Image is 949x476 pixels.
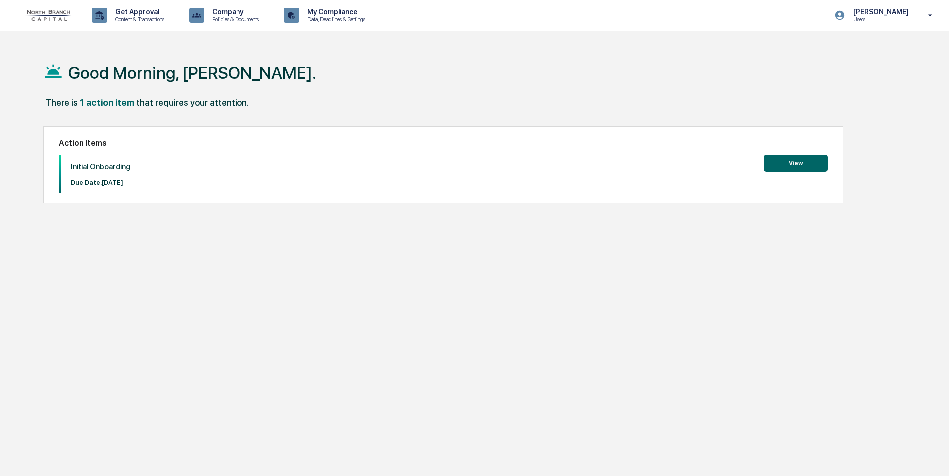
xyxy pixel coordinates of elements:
p: [PERSON_NAME] [845,8,914,16]
p: Data, Deadlines & Settings [299,16,370,23]
a: View [764,158,828,167]
h1: Good Morning, [PERSON_NAME]. [68,63,316,83]
div: 1 action item [80,97,134,108]
p: Initial Onboarding [71,162,130,171]
p: Users [845,16,914,23]
p: Policies & Documents [204,16,264,23]
h2: Action Items [59,138,828,148]
p: My Compliance [299,8,370,16]
p: Content & Transactions [107,16,169,23]
img: logo [24,10,72,21]
p: Due Date: [DATE] [71,179,130,186]
div: There is [45,97,78,108]
p: Get Approval [107,8,169,16]
button: View [764,155,828,172]
div: that requires your attention. [136,97,249,108]
p: Company [204,8,264,16]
